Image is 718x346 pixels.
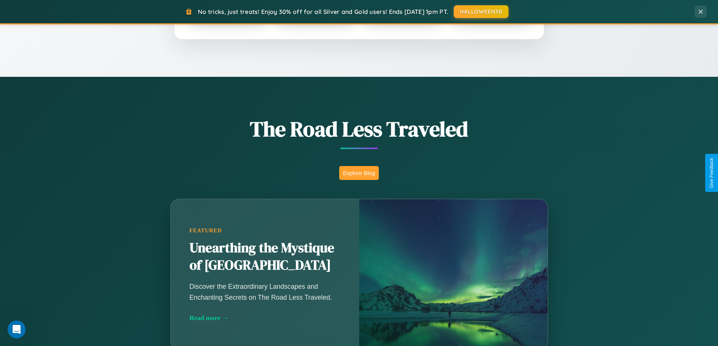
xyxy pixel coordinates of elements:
div: Read more → [190,314,340,322]
h1: The Road Less Traveled [133,114,585,143]
span: No tricks, just treats! Enjoy 30% off for all Silver and Gold users! Ends [DATE] 1pm PT. [198,8,448,15]
iframe: Intercom live chat [8,320,26,338]
div: Featured [190,227,340,234]
div: Give Feedback [709,158,714,188]
button: Explore Blog [339,166,379,180]
button: HALLOWEEN30 [454,5,508,18]
h2: Unearthing the Mystique of [GEOGRAPHIC_DATA] [190,239,340,274]
p: Discover the Extraordinary Landscapes and Enchanting Secrets on The Road Less Traveled. [190,281,340,302]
